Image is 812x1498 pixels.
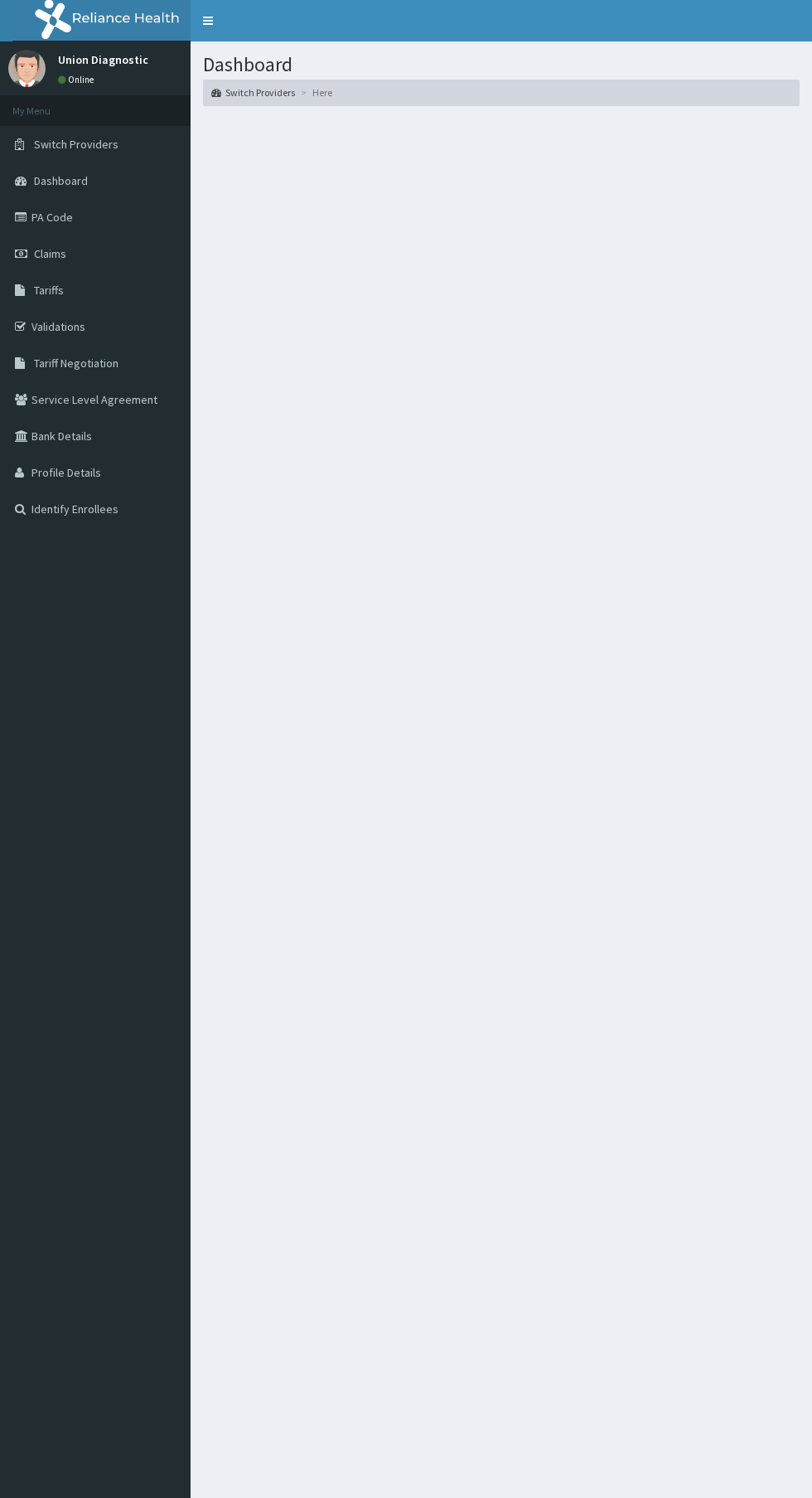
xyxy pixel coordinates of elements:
[211,85,295,99] a: Switch Providers
[297,85,332,99] li: Here
[203,54,800,75] h1: Dashboard
[34,137,118,152] span: Switch Providers
[34,246,66,261] span: Claims
[34,283,64,298] span: Tariffs
[34,173,88,188] span: Dashboard
[34,356,118,371] span: Tariff Negotiation
[58,74,98,85] a: Online
[8,50,46,87] img: User Image
[58,54,148,65] p: Union Diagnostic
